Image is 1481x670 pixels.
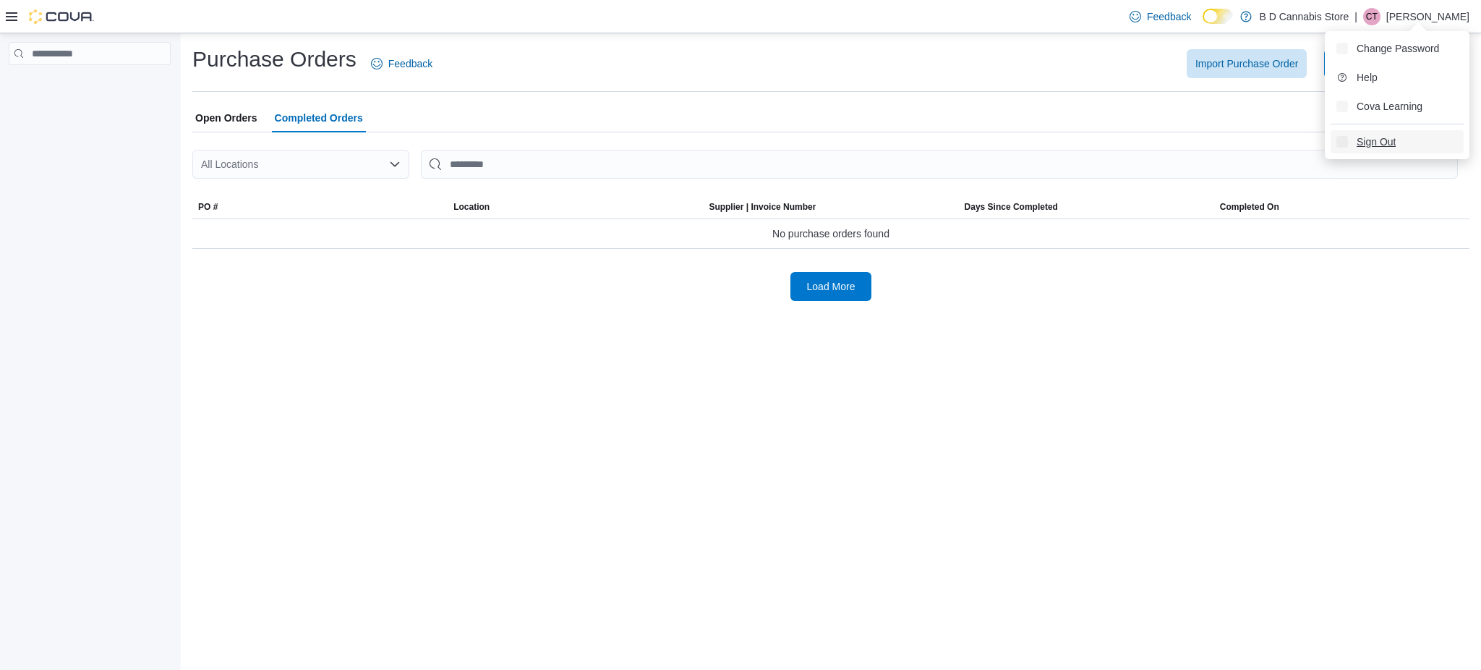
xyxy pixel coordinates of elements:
[192,45,357,74] h1: Purchase Orders
[195,103,257,132] span: Open Orders
[1357,135,1396,149] span: Sign Out
[1331,66,1464,89] button: Help
[1331,37,1464,60] button: Change Password
[1366,8,1378,25] span: CT
[959,195,1214,219] button: Days Since Completed
[421,150,1458,179] input: This is a search bar. After typing your query, hit enter to filter the results lower in the page.
[703,195,958,219] button: Supplier | Invoice Number
[790,272,871,301] button: Load More
[1357,70,1378,85] span: Help
[1187,49,1307,78] button: Import Purchase Order
[807,279,855,294] span: Load More
[1203,24,1203,25] span: Dark Mode
[29,9,94,24] img: Cova
[192,195,448,219] button: PO #
[1195,56,1298,71] span: Import Purchase Order
[1203,9,1233,24] input: Dark Mode
[388,56,432,71] span: Feedback
[1363,8,1380,25] div: Cody Tomlinson
[1331,130,1464,153] button: Sign Out
[198,201,218,213] span: PO #
[965,201,1058,213] span: Days Since Completed
[389,158,401,170] button: Open list of options
[365,49,438,78] a: Feedback
[1147,9,1191,24] span: Feedback
[275,103,363,132] span: Completed Orders
[1220,201,1279,213] span: Completed On
[1259,8,1349,25] p: B D Cannabis Store
[772,225,889,242] span: No purchase orders found
[453,201,490,213] div: Location
[1214,195,1469,219] button: Completed On
[1124,2,1197,31] a: Feedback
[1331,95,1464,118] button: Cova Learning
[9,68,171,103] nav: Complex example
[1357,99,1422,114] span: Cova Learning
[448,195,703,219] button: Location
[709,201,816,213] span: Supplier | Invoice Number
[1357,41,1439,56] span: Change Password
[1354,8,1357,25] p: |
[1386,8,1469,25] p: [PERSON_NAME]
